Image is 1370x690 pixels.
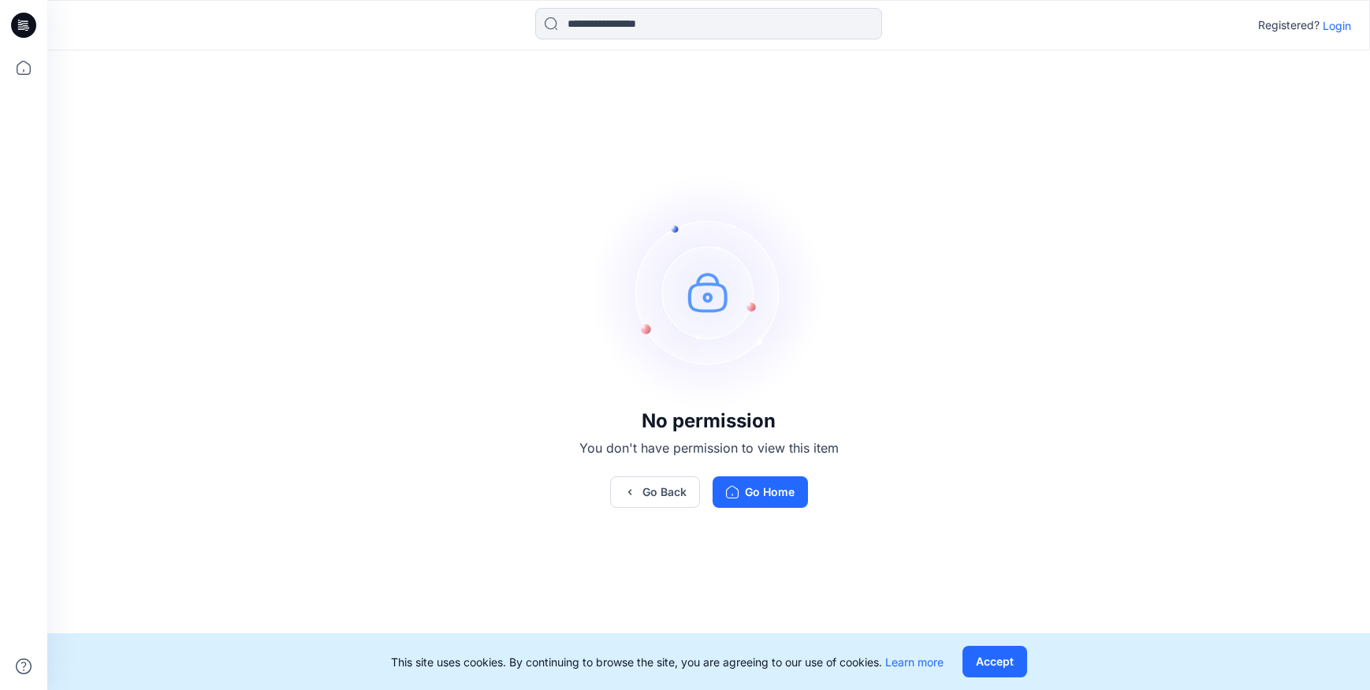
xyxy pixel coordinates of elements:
button: Go Back [610,476,700,508]
a: Learn more [885,655,944,669]
button: Go Home [713,476,808,508]
button: Accept [962,646,1027,677]
p: You don't have permission to view this item [579,438,839,457]
p: This site uses cookies. By continuing to browse the site, you are agreeing to our use of cookies. [391,654,944,670]
h3: No permission [579,410,839,432]
p: Login [1323,17,1351,34]
img: no-perm.svg [590,173,827,410]
p: Registered? [1258,16,1320,35]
